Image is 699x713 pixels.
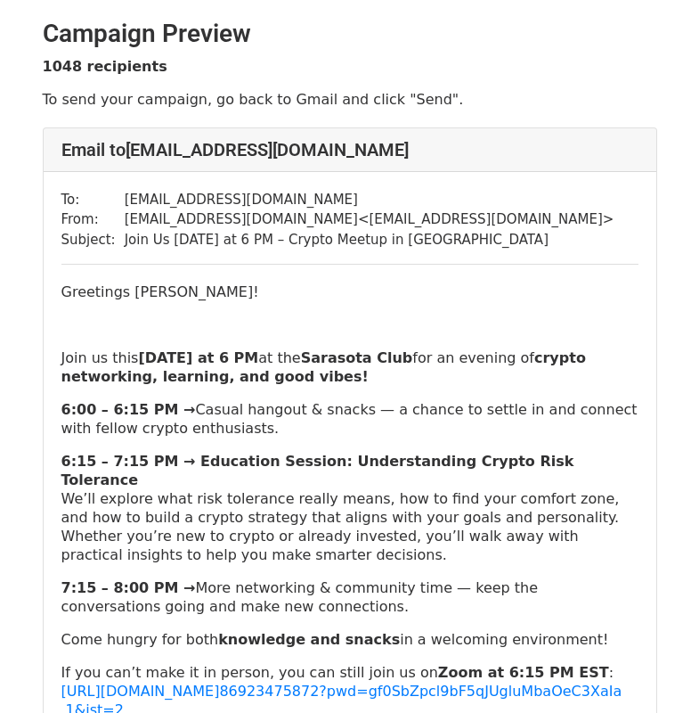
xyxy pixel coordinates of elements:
strong: crypto networking, learning, and good vibes! [61,349,586,385]
p: Casual hangout & snacks — a chance to settle in and connect with fellow crypto enthusiasts. [61,400,638,438]
td: Subject: [61,230,125,250]
strong: 7:15 – 8:00 PM → [61,579,196,596]
strong: 1048 recipients [43,58,167,75]
p: Join us this at the for an evening of [61,348,638,386]
p: To send your campaign, go back to Gmail and click "Send". [43,90,657,109]
strong: knowledge and snacks [218,631,400,648]
strong: 6:00 – 6:15 PM → [61,401,196,418]
h4: Email to [EMAIL_ADDRESS][DOMAIN_NAME] [61,139,638,160]
strong: 6:15 – 7:15 PM → Education Session: Understanding Crypto Risk Tolerance [61,453,574,488]
td: Join Us [DATE] at 6 PM – Crypto Meetup in [GEOGRAPHIC_DATA] [125,230,614,250]
td: To: [61,190,125,210]
p: Greetings [PERSON_NAME]! [61,283,638,301]
strong: Sarasota Club [301,349,413,366]
p: More networking & community time — keep the conversations going and make new connections. [61,578,638,616]
p: We’ll explore what risk tolerance really means, how to find your comfort zone, and how to build a... [61,452,638,564]
td: From: [61,209,125,230]
strong: Zoom at 6:15 PM EST [438,664,609,681]
p: Come hungry for both in a welcoming environment! [61,630,638,649]
td: [EMAIL_ADDRESS][DOMAIN_NAME] [125,190,614,210]
h2: Campaign Preview [43,19,657,49]
strong: [DATE] at 6 PM [138,349,258,366]
td: [EMAIL_ADDRESS][DOMAIN_NAME] < [EMAIL_ADDRESS][DOMAIN_NAME] > [125,209,614,230]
